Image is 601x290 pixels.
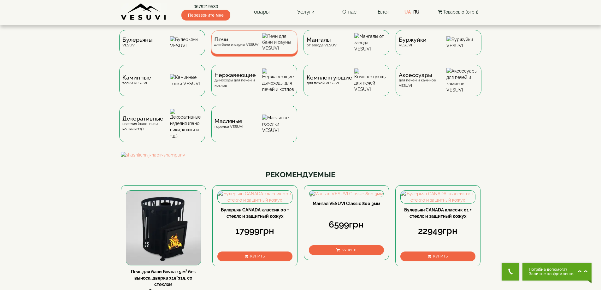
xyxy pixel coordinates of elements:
[262,115,294,133] img: Масляные горелки VESUVI
[208,65,300,106] a: Нержавеющиедымоходы для печей и котлов Нержавеющие дымоходы для печей и котлов
[446,36,478,49] img: Буржуйки VESUVI
[126,191,201,265] img: Печь для бани Бочка 15 м³ без выноса, дверка 315*315, со стеклом
[309,218,384,231] div: 6599грн
[313,201,380,206] a: Мангал VESUVI Classic 800 3мм
[245,5,276,19] a: Товары
[392,30,485,65] a: БуржуйкиVESUVI Буржуйки VESUVI
[300,30,392,65] a: Мангалыот завода VESUVI Мангалы от завода VESUVI
[433,254,448,258] span: Купить
[214,37,259,42] span: Печи
[413,9,420,15] a: RU
[214,37,259,47] div: для бани и сауны VESUVI
[170,109,202,139] img: Декоративные изделия (пано, пики, кошки и т.д.)
[215,119,243,129] div: горелки VESUVI
[116,106,208,152] a: Декоративныеизделия (пано, пики, кошки и т.д.) Декоративные изделия (пано, пики, кошки и т.д.)
[262,33,294,51] img: Печи для бани и сауны VESUVI
[529,267,574,272] span: Потрібна допомога?
[116,65,208,106] a: Каминныетопки VESUVI Каминные топки VESUVI
[215,119,243,124] span: Масляные
[400,225,475,237] div: 22949грн
[122,116,170,132] div: изделия (пано, пики, кошки и т.д.)
[378,9,390,15] a: Блог
[443,9,478,15] span: Товаров 0 (0грн)
[121,152,480,158] img: shashlichnij-nabir-shampuriv
[215,73,262,78] span: Нержавеющие
[291,5,321,19] a: Услуги
[307,75,352,80] span: Комплектующие
[116,30,208,65] a: БулерьяныVESUVI Булерьяны VESUVI
[336,5,363,19] a: О нас
[181,3,230,10] a: 0679219530
[122,37,152,48] div: VESUVI
[446,68,478,93] img: Аксессуары для печей и каминов VESUVI
[309,191,383,197] img: Мангал VESUVI Classic 800 3мм
[307,37,338,42] span: Мангалы
[170,74,202,87] img: Каминные топки VESUVI
[309,245,384,255] button: Купить
[436,9,480,15] button: Товаров 0 (0грн)
[399,37,427,42] span: Буржуйки
[392,65,485,106] a: Аксессуарыдля печей и каминов VESUVI Аксессуары для печей и каминов VESUVI
[399,73,446,78] span: Аксессуары
[131,269,196,287] a: Печь для бани Бочка 15 м³ без выноса, дверка 315*315, со стеклом
[502,263,519,281] button: Get Call button
[400,252,475,261] button: Купить
[399,73,446,88] div: для печей и каминов VESUVI
[404,9,411,15] a: UA
[401,191,475,203] img: Булерьян CANADA классик 01 + стекло и защитный кожух
[217,225,292,237] div: 17999грн
[122,116,170,121] span: Декоративные
[354,33,386,52] img: Мангалы от завода VESUVI
[208,106,300,152] a: Масляныегорелки VESUVI Масляные горелки VESUVI
[250,254,265,258] span: Купить
[399,37,427,48] div: VESUVI
[170,36,202,49] img: Булерьяны VESUVI
[181,10,230,21] span: Перезвоните мне
[342,248,356,252] span: Купить
[529,272,574,276] span: Залиште повідомлення
[307,75,352,86] div: для печей VESUVI
[221,207,289,219] a: Булерьян CANADA классик 00 + стекло и защитный кожух
[217,252,292,261] button: Купить
[122,37,152,42] span: Булерьяны
[218,191,292,203] img: Булерьян CANADA классик 00 + стекло и защитный кожух
[354,68,386,92] img: Комплектующие для печей VESUVI
[122,75,151,86] div: топки VESUVI
[215,73,262,88] div: дымоходы для печей и котлов
[307,37,338,48] div: от завода VESUVI
[121,3,167,21] img: Завод VESUVI
[208,30,300,65] a: Печидля бани и сауны VESUVI Печи для бани и сауны VESUVI
[300,65,392,106] a: Комплектующиедля печей VESUVI Комплектующие для печей VESUVI
[262,68,294,92] img: Нержавеющие дымоходы для печей и котлов
[122,75,151,80] span: Каминные
[522,263,592,281] button: Chat button
[404,207,472,219] a: Булерьян CANADA классик 01 + стекло и защитный кожух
